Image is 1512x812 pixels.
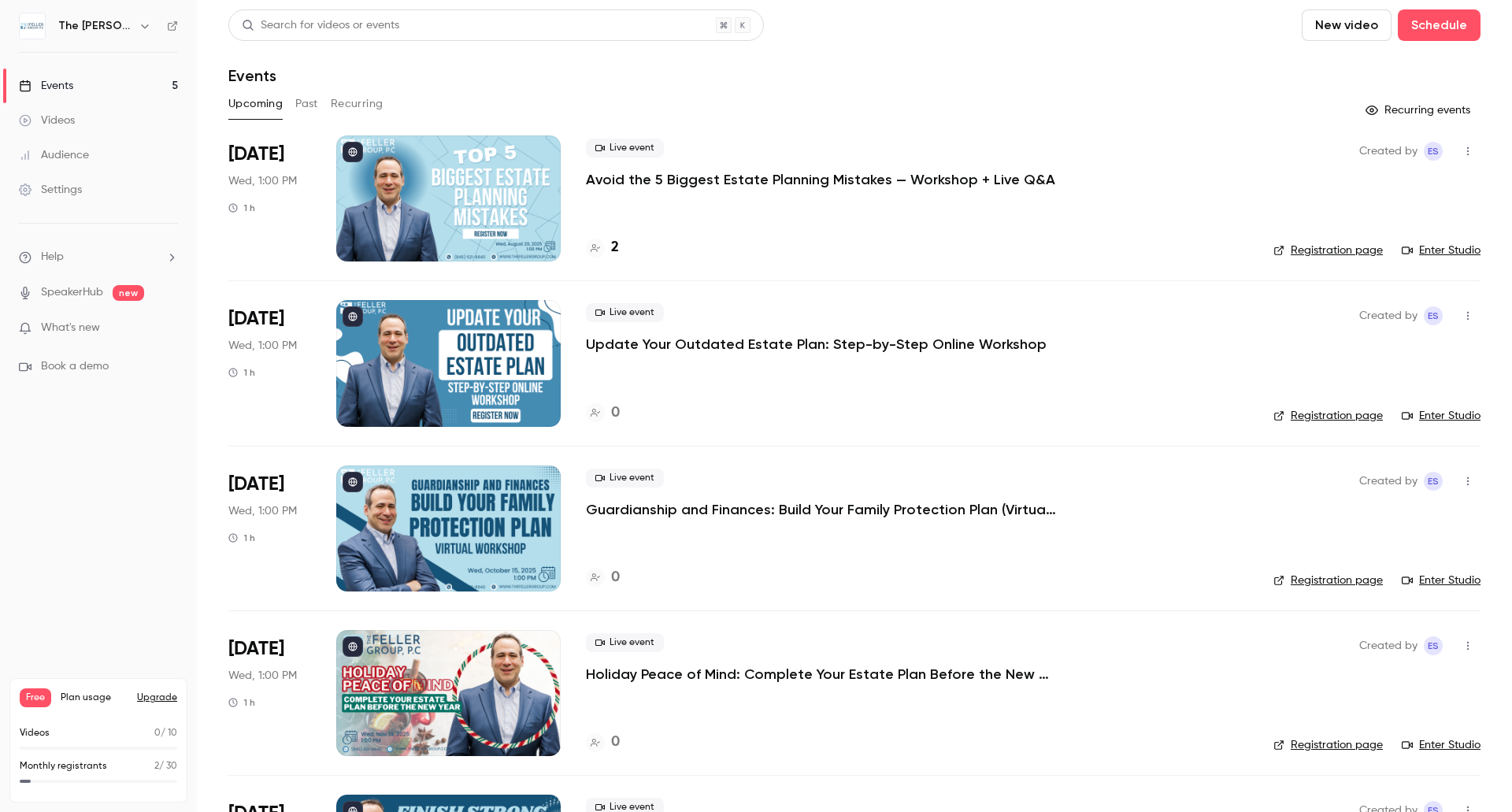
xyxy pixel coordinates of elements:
span: new [113,285,144,301]
li: help-dropdown-opener [19,249,178,265]
button: Recurring events [1358,98,1480,123]
span: Created by [1359,142,1417,161]
img: The Feller Group, P.C. [20,13,45,39]
span: Live event [586,633,664,652]
span: Created by [1359,472,1417,491]
button: Upgrade [137,691,177,704]
a: 2 [586,237,619,258]
button: New video [1302,9,1392,41]
div: 1 h [228,696,255,709]
h1: Events [228,66,276,85]
span: Wed, 1:00 PM [228,503,297,519]
span: ES [1428,636,1439,655]
span: Wed, 1:00 PM [228,338,297,354]
div: Oct 15 Wed, 1:00 PM (America/New York) [228,465,311,591]
button: Recurring [331,91,384,117]
a: Guardianship and Finances: Build Your Family Protection Plan (Virtual Workshop) [586,500,1058,519]
span: Ellen Sacher [1424,142,1443,161]
div: Nov 19 Wed, 1:00 PM (America/New York) [228,630,311,756]
a: Enter Studio [1402,243,1480,258]
p: / 10 [154,726,177,740]
span: Live event [586,469,664,488]
span: Help [41,249,64,265]
span: [DATE] [228,142,284,167]
a: Enter Studio [1402,408,1480,424]
p: Videos [20,726,50,740]
span: [DATE] [228,472,284,497]
div: 1 h [228,202,255,214]
span: Ellen Sacher [1424,636,1443,655]
button: Past [295,91,318,117]
span: Created by [1359,636,1417,655]
span: ES [1428,306,1439,325]
a: SpeakerHub [41,284,103,301]
span: Live event [586,139,664,158]
span: Plan usage [61,691,128,704]
span: Created by [1359,306,1417,325]
span: ES [1428,142,1439,161]
span: Book a demo [41,358,109,375]
h4: 0 [611,402,620,424]
a: Holiday Peace of Mind: Complete Your Estate Plan Before the New Year (Free Workshop) [586,665,1058,684]
a: 0 [586,402,620,424]
span: What's new [41,320,100,336]
span: Ellen Sacher [1424,472,1443,491]
h6: The [PERSON_NAME] Group, P.C. [58,18,132,34]
a: Enter Studio [1402,737,1480,753]
button: Schedule [1398,9,1480,41]
p: / 30 [154,759,177,773]
a: 0 [586,567,620,588]
h4: 2 [611,237,619,258]
a: Registration page [1273,408,1383,424]
div: 1 h [228,366,255,379]
div: Sep 17 Wed, 1:00 PM (America/New York) [228,300,311,426]
span: [DATE] [228,636,284,662]
a: Registration page [1273,243,1383,258]
div: 1 h [228,532,255,544]
span: 2 [154,762,159,771]
div: Settings [19,182,82,198]
a: Registration page [1273,737,1383,753]
div: Aug 27 Wed, 1:00 PM (America/New York) [228,135,311,261]
a: 0 [586,732,620,753]
p: Monthly registrants [20,759,107,773]
div: Videos [19,113,75,128]
span: Wed, 1:00 PM [228,173,297,189]
span: Live event [586,303,664,322]
h4: 0 [611,732,620,753]
div: Audience [19,147,89,163]
h4: 0 [611,567,620,588]
span: Free [20,688,51,707]
a: Registration page [1273,573,1383,588]
button: Upcoming [228,91,283,117]
span: Ellen Sacher [1424,306,1443,325]
iframe: Noticeable Trigger [159,321,178,336]
div: Search for videos or events [242,17,399,34]
a: Avoid the 5 Biggest Estate Planning Mistakes — Workshop + Live Q&A [586,170,1055,189]
span: ES [1428,472,1439,491]
span: 0 [154,729,161,738]
div: Events [19,78,73,94]
a: Enter Studio [1402,573,1480,588]
a: Update Your Outdated Estate Plan: Step-by-Step Online Workshop [586,335,1047,354]
span: Wed, 1:00 PM [228,668,297,684]
span: [DATE] [228,306,284,332]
